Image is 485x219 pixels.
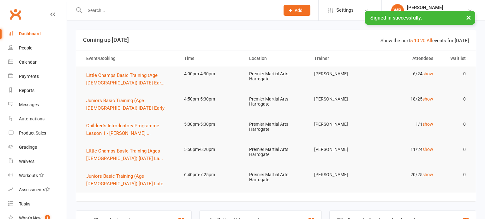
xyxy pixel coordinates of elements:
[243,50,308,66] th: Location
[439,92,471,107] td: 0
[308,92,374,107] td: [PERSON_NAME]
[19,145,37,150] div: Gradings
[410,38,413,43] a: 5
[243,117,308,137] td: Premier Martial Arts Harrogate
[308,117,374,132] td: [PERSON_NAME]
[19,116,45,121] div: Automations
[414,38,419,43] a: 10
[19,159,34,164] div: Waivers
[422,172,433,177] a: show
[407,5,467,10] div: [PERSON_NAME]
[8,55,67,69] a: Calendar
[308,66,374,81] td: [PERSON_NAME]
[8,41,67,55] a: People
[463,11,474,24] button: ×
[8,126,67,140] a: Product Sales
[284,5,310,16] button: Add
[422,71,433,76] a: show
[86,98,165,111] span: Juniors Basic Training (Age [DEMOGRAPHIC_DATA]) [DATE] Early
[243,167,308,187] td: Premier Martial Arts Harrogate
[86,148,163,161] span: Little Champs Basic Training (Ages [DEMOGRAPHIC_DATA]) [DATE] La...
[374,167,439,182] td: 20/25
[178,167,243,182] td: 6:40pm-7:25pm
[19,130,46,135] div: Product Sales
[374,117,439,132] td: 1/1
[308,142,374,157] td: [PERSON_NAME]
[86,147,173,162] button: Little Champs Basic Training (Ages [DEMOGRAPHIC_DATA]) [DATE] La...
[8,183,67,197] a: Assessments
[8,154,67,169] a: Waivers
[19,173,38,178] div: Workouts
[439,66,471,81] td: 0
[8,140,67,154] a: Gradings
[439,50,471,66] th: Waitlist
[19,187,50,192] div: Assessments
[86,173,163,187] span: Juniors Basic Training (Age [DEMOGRAPHIC_DATA]) [DATE] Late
[422,147,433,152] a: show
[19,74,39,79] div: Payments
[86,123,159,136] span: Children's Introductory Programme Lesson 1 - [PERSON_NAME] ...
[86,72,165,86] span: Little Champs Basic Training (Age [DEMOGRAPHIC_DATA]) [DATE] Ear...
[422,96,433,101] a: show
[19,45,32,50] div: People
[178,92,243,107] td: 4:50pm-5:30pm
[391,4,404,17] div: WB
[422,122,433,127] a: show
[295,8,302,13] span: Add
[86,97,173,112] button: Juniors Basic Training (Age [DEMOGRAPHIC_DATA]) [DATE] Early
[407,10,467,16] div: Premier Martial Arts Harrogate
[308,50,374,66] th: Trainer
[178,117,243,132] td: 5:00pm-5:30pm
[19,201,30,206] div: Tasks
[19,60,37,65] div: Calendar
[86,72,173,87] button: Little Champs Basic Training (Age [DEMOGRAPHIC_DATA]) [DATE] Ear...
[308,167,374,182] td: [PERSON_NAME]
[439,167,471,182] td: 0
[8,169,67,183] a: Workouts
[83,37,469,43] h3: Coming up [DATE]
[380,37,469,44] div: Show the next events for [DATE]
[178,142,243,157] td: 5:50pm-6:20pm
[374,142,439,157] td: 11/24
[8,197,67,211] a: Tasks
[81,50,178,66] th: Event/Booking
[8,27,67,41] a: Dashboard
[19,88,34,93] div: Reports
[178,66,243,81] td: 4:00pm-4:30pm
[243,92,308,112] td: Premier Martial Arts Harrogate
[420,38,425,43] a: 20
[374,50,439,66] th: Attendees
[86,172,173,187] button: Juniors Basic Training (Age [DEMOGRAPHIC_DATA]) [DATE] Late
[8,112,67,126] a: Automations
[370,15,422,21] span: Signed in successfully.
[243,142,308,162] td: Premier Martial Arts Harrogate
[19,102,39,107] div: Messages
[178,50,243,66] th: Time
[427,38,432,43] a: All
[243,66,308,86] td: Premier Martial Arts Harrogate
[8,98,67,112] a: Messages
[8,84,67,98] a: Reports
[374,66,439,81] td: 6/24
[19,31,41,36] div: Dashboard
[336,3,354,17] span: Settings
[8,6,23,22] a: Clubworx
[439,117,471,132] td: 0
[374,92,439,107] td: 18/25
[439,142,471,157] td: 0
[83,6,275,15] input: Search...
[8,69,67,84] a: Payments
[86,122,173,137] button: Children's Introductory Programme Lesson 1 - [PERSON_NAME] ...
